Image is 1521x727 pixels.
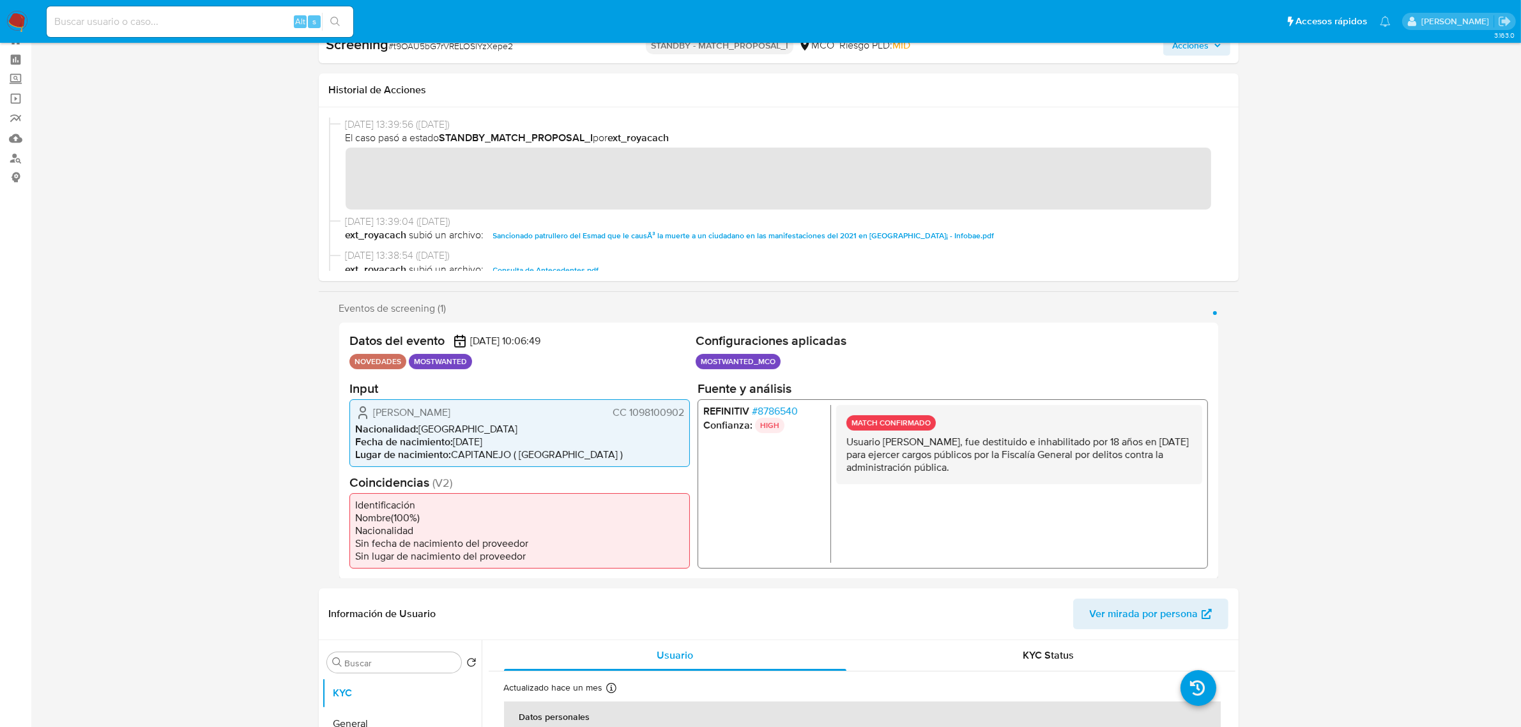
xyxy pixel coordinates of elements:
button: Ver mirada por persona [1073,599,1228,629]
p: Actualizado hace un mes [504,682,603,694]
span: # t9OAU5bG7rVRELOSlYzXepe2 [389,40,514,52]
b: Screening [326,34,389,54]
input: Buscar usuario o caso... [47,13,353,30]
span: Accesos rápidos [1296,15,1367,28]
p: marcela.perdomo@mercadolibre.com.co [1421,15,1494,27]
span: KYC Status [1023,648,1074,662]
div: MCO [799,38,834,52]
button: Acciones [1163,35,1230,56]
span: Ver mirada por persona [1090,599,1198,629]
span: s [312,15,316,27]
span: 3.163.0 [1494,30,1515,40]
span: MID [892,38,910,52]
button: search-icon [322,13,348,31]
a: Notificaciones [1380,16,1391,27]
span: Alt [295,15,305,27]
button: KYC [322,678,482,708]
h1: Información de Usuario [329,608,436,620]
a: Salir [1498,15,1511,28]
button: Buscar [332,657,342,668]
span: Acciones [1172,35,1209,56]
span: Riesgo PLD: [839,38,910,52]
button: Volver al orden por defecto [466,657,477,671]
span: Usuario [657,648,693,662]
p: STANDBY - MATCH_PROPOSAL_I [646,36,793,54]
input: Buscar [345,657,456,669]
